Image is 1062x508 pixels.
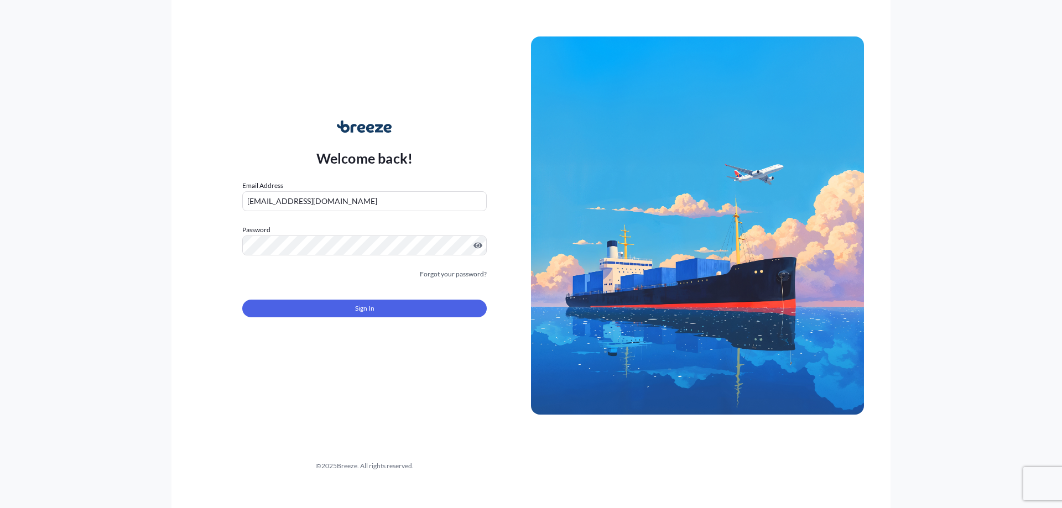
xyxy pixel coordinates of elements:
[355,303,374,314] span: Sign In
[420,269,487,280] a: Forgot your password?
[316,149,413,167] p: Welcome back!
[531,36,864,415] img: Ship illustration
[242,300,487,317] button: Sign In
[242,180,283,191] label: Email Address
[473,241,482,250] button: Show password
[242,191,487,211] input: example@gmail.com
[198,460,531,472] div: © 2025 Breeze. All rights reserved.
[242,224,487,235] label: Password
